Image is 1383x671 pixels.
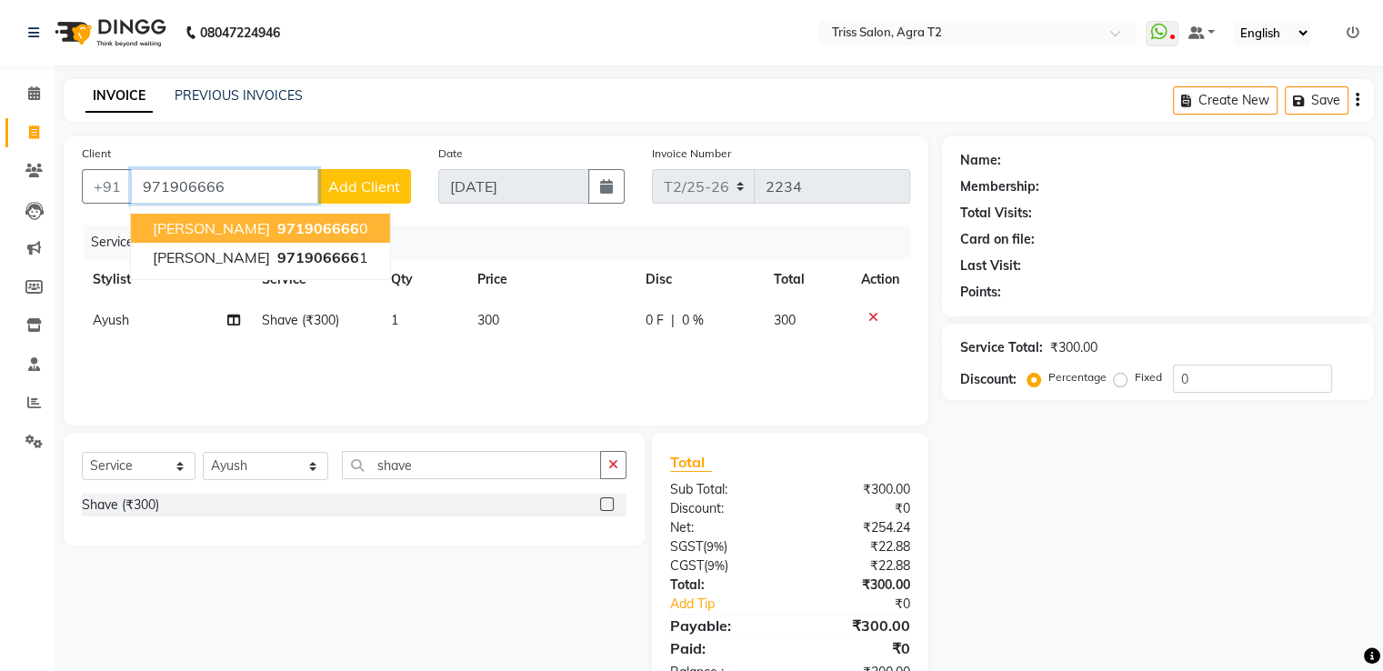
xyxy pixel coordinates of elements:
[670,538,703,555] span: SGST
[656,537,790,556] div: ( )
[790,615,924,636] div: ₹300.00
[812,595,923,614] div: ₹0
[670,557,704,574] span: CGST
[790,556,924,576] div: ₹22.88
[707,539,724,554] span: 9%
[960,151,1001,170] div: Name:
[131,169,318,204] input: Search by Name/Mobile/Email/Code
[656,556,790,576] div: ( )
[960,230,1035,249] div: Card on file:
[707,558,725,573] span: 9%
[274,219,368,237] ngb-highlight: 0
[466,259,635,300] th: Price
[763,259,850,300] th: Total
[790,637,924,659] div: ₹0
[656,595,812,614] a: Add Tip
[960,256,1021,275] div: Last Visit:
[46,7,171,58] img: logo
[262,312,339,328] span: Shave (₹300)
[1173,86,1278,115] button: Create New
[1050,338,1097,357] div: ₹300.00
[175,87,303,104] a: PREVIOUS INVOICES
[656,518,790,537] div: Net:
[790,518,924,537] div: ₹254.24
[317,169,411,204] button: Add Client
[82,145,111,162] label: Client
[1048,369,1107,386] label: Percentage
[477,312,499,328] span: 300
[84,225,924,259] div: Services
[93,312,129,328] span: Ayush
[342,451,600,479] input: Search or Scan
[790,576,924,595] div: ₹300.00
[671,311,675,330] span: |
[656,615,790,636] div: Payable:
[82,259,251,300] th: Stylist
[656,637,790,659] div: Paid:
[646,311,664,330] span: 0 F
[85,80,153,113] a: INVOICE
[682,311,704,330] span: 0 %
[790,537,924,556] div: ₹22.88
[82,496,159,515] div: Shave (₹300)
[960,370,1017,389] div: Discount:
[328,177,400,195] span: Add Client
[960,283,1001,302] div: Points:
[153,248,270,266] span: [PERSON_NAME]
[1285,86,1348,115] button: Save
[850,259,910,300] th: Action
[656,576,790,595] div: Total:
[200,7,280,58] b: 08047224946
[274,248,368,266] ngb-highlight: 1
[960,338,1043,357] div: Service Total:
[438,145,463,162] label: Date
[960,177,1039,196] div: Membership:
[153,219,270,237] span: [PERSON_NAME]
[790,480,924,499] div: ₹300.00
[670,453,712,472] span: Total
[656,499,790,518] div: Discount:
[380,259,466,300] th: Qty
[277,248,359,266] span: 971906666
[82,169,133,204] button: +91
[774,312,796,328] span: 300
[790,499,924,518] div: ₹0
[960,204,1032,223] div: Total Visits:
[635,259,763,300] th: Disc
[391,312,398,328] span: 1
[652,145,731,162] label: Invoice Number
[656,480,790,499] div: Sub Total:
[277,219,359,237] span: 971906666
[1135,369,1162,386] label: Fixed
